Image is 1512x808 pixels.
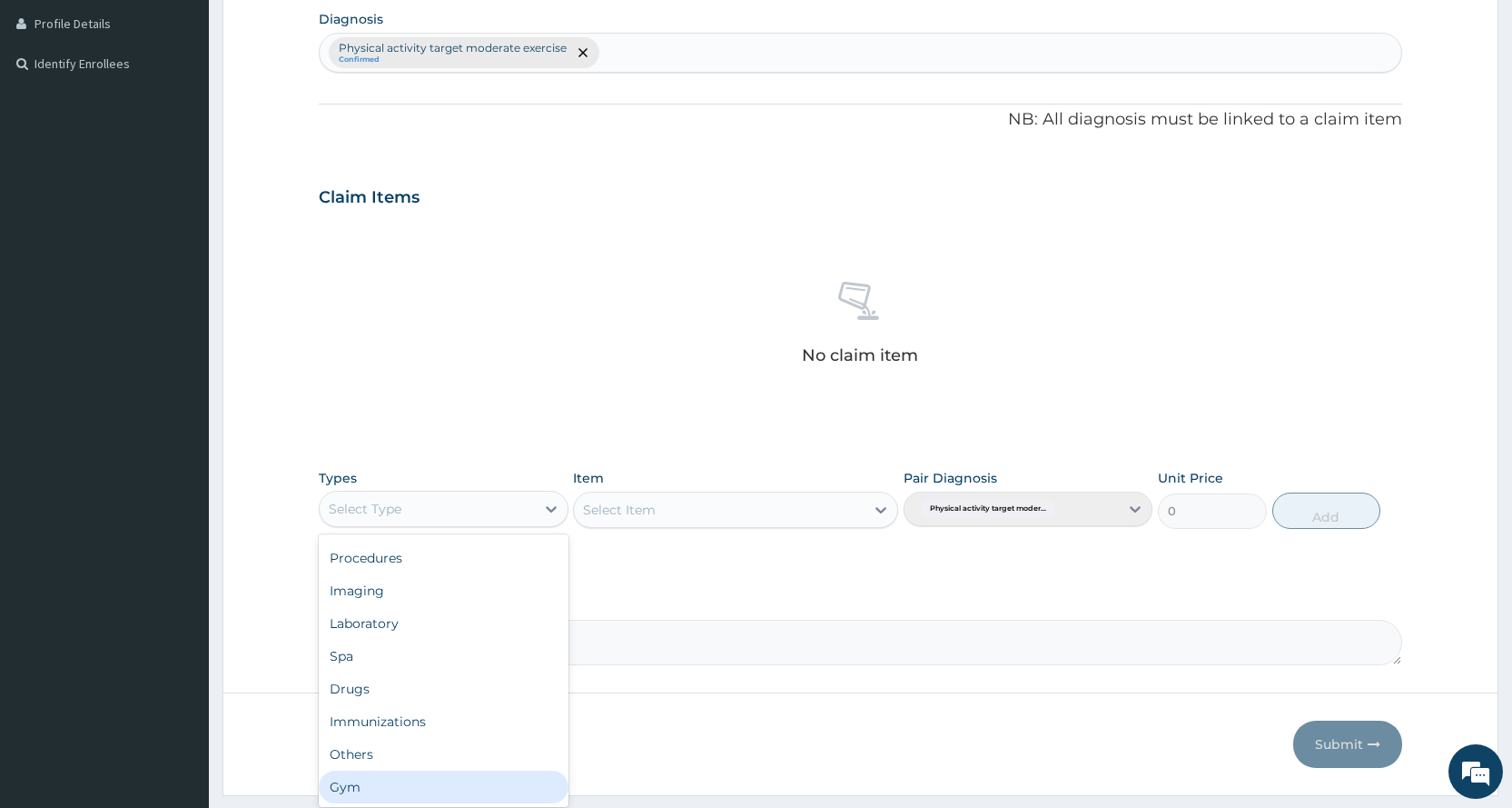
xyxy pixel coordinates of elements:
[573,469,604,487] label: Item
[94,102,305,125] div: Chat with us now
[319,471,357,486] label: Types
[802,346,918,364] p: No claim item
[319,542,568,574] div: Procedures
[319,188,420,208] h3: Claim Items
[319,574,568,607] div: Imaging
[319,10,383,28] label: Diagnosis
[1293,721,1402,768] button: Submit
[904,469,997,487] label: Pair Diagnosis
[319,594,1402,610] label: Comment
[319,108,1402,132] p: NB: All diagnosis must be linked to a claim item
[1158,469,1223,487] label: Unit Price
[319,607,568,640] div: Laboratory
[298,9,341,53] div: Minimize live chat window
[9,496,346,560] textarea: Type your message and hit 'Enter'
[319,705,568,738] div: Immunizations
[34,91,74,136] img: d_794563401_company_1708531726252_794563401
[319,640,568,673] div: Spa
[319,738,568,771] div: Others
[329,500,401,518] div: Select Type
[1272,493,1380,529] button: Add
[319,673,568,705] div: Drugs
[319,771,568,803] div: Gym
[105,229,251,413] span: We're online!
